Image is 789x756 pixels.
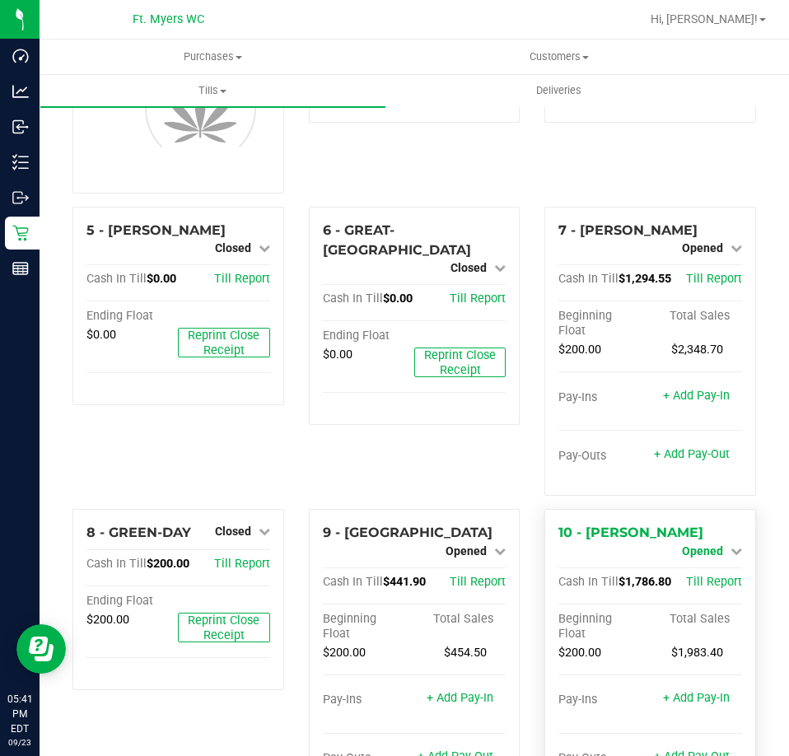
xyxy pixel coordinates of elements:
[40,49,386,64] span: Purchases
[558,646,601,660] span: $200.00
[671,646,723,660] span: $1,983.40
[663,389,730,403] a: + Add Pay-In
[451,261,487,274] span: Closed
[16,624,66,674] iframe: Resource center
[651,612,742,627] div: Total Sales
[7,736,32,749] p: 09/23
[323,646,366,660] span: $200.00
[682,241,723,254] span: Opened
[651,12,758,26] span: Hi, [PERSON_NAME]!
[671,343,723,357] span: $2,348.70
[444,646,487,660] span: $454.50
[40,83,385,98] span: Tills
[663,691,730,705] a: + Add Pay-In
[178,613,269,642] button: Reprint Close Receipt
[558,222,698,238] span: 7 - [PERSON_NAME]
[386,40,733,74] a: Customers
[147,557,189,571] span: $200.00
[383,292,413,306] span: $0.00
[514,83,604,98] span: Deliveries
[214,557,270,571] a: Till Report
[86,525,191,540] span: 8 - GREEN-DAY
[686,272,742,286] a: Till Report
[558,343,601,357] span: $200.00
[12,225,29,241] inline-svg: Retail
[12,189,29,206] inline-svg: Outbound
[651,309,742,324] div: Total Sales
[414,612,506,627] div: Total Sales
[558,390,650,405] div: Pay-Ins
[323,348,352,362] span: $0.00
[323,525,493,540] span: 9 - [GEOGRAPHIC_DATA]
[178,328,269,357] button: Reprint Close Receipt
[427,691,493,705] a: + Add Pay-In
[558,309,650,338] div: Beginning Float
[7,692,32,736] p: 05:41 PM EDT
[12,119,29,135] inline-svg: Inbound
[86,594,178,609] div: Ending Float
[558,612,650,642] div: Beginning Float
[619,272,671,286] span: $1,294.55
[386,73,733,108] a: Deliveries
[188,614,259,642] span: Reprint Close Receipt
[558,449,650,464] div: Pay-Outs
[86,328,116,342] span: $0.00
[40,73,386,108] a: Tills
[682,544,723,558] span: Opened
[86,272,147,286] span: Cash In Till
[323,693,414,707] div: Pay-Ins
[12,154,29,170] inline-svg: Inventory
[86,309,178,324] div: Ending Float
[558,693,650,707] div: Pay-Ins
[12,260,29,277] inline-svg: Reports
[323,329,414,343] div: Ending Float
[424,348,496,377] span: Reprint Close Receipt
[86,222,226,238] span: 5 - [PERSON_NAME]
[387,49,732,64] span: Customers
[215,241,251,254] span: Closed
[383,575,426,589] span: $441.90
[86,557,147,571] span: Cash In Till
[323,292,383,306] span: Cash In Till
[450,575,506,589] a: Till Report
[686,575,742,589] a: Till Report
[558,272,619,286] span: Cash In Till
[188,329,259,357] span: Reprint Close Receipt
[558,575,619,589] span: Cash In Till
[133,12,204,26] span: Ft. Myers WC
[40,40,386,74] a: Purchases
[450,292,506,306] a: Till Report
[323,222,471,258] span: 6 - GREAT-[GEOGRAPHIC_DATA]
[446,544,487,558] span: Opened
[147,272,176,286] span: $0.00
[214,272,270,286] a: Till Report
[414,348,506,377] button: Reprint Close Receipt
[558,525,703,540] span: 10 - [PERSON_NAME]
[86,613,129,627] span: $200.00
[323,575,383,589] span: Cash In Till
[12,83,29,100] inline-svg: Analytics
[654,447,730,461] a: + Add Pay-Out
[619,575,671,589] span: $1,786.80
[12,48,29,64] inline-svg: Dashboard
[215,525,251,538] span: Closed
[323,612,414,642] div: Beginning Float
